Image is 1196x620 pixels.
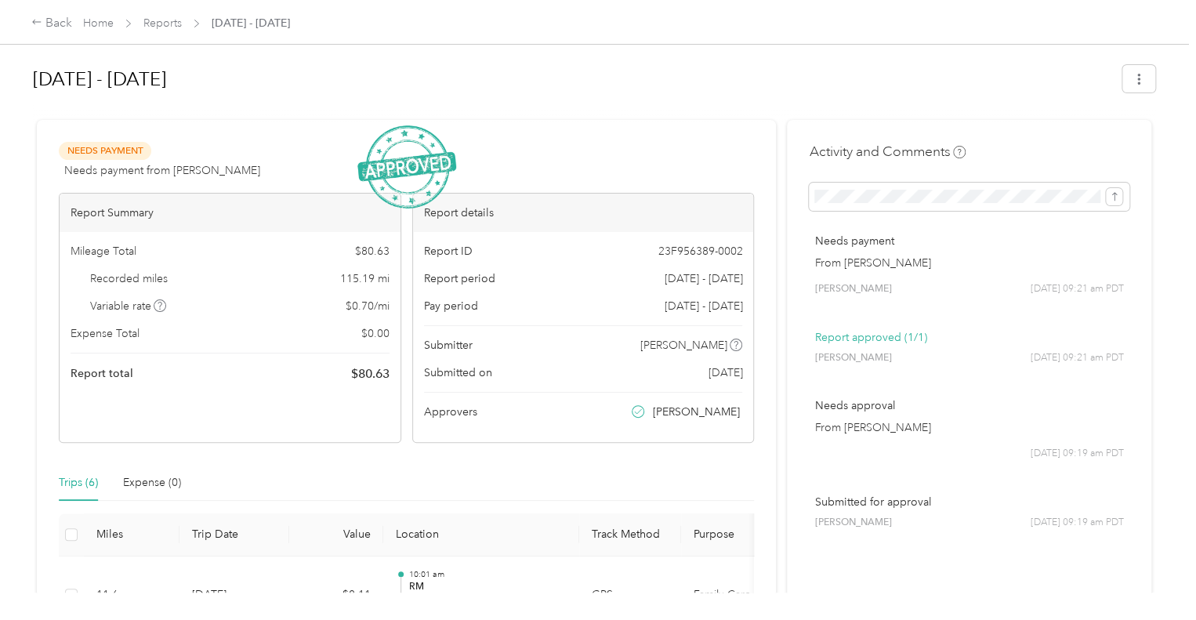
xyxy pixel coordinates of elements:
[424,337,473,354] span: Submitter
[83,16,114,30] a: Home
[814,494,1124,510] p: Submitted for approval
[424,243,473,259] span: Report ID
[90,270,168,287] span: Recorded miles
[579,513,681,557] th: Track Method
[59,474,98,491] div: Trips (6)
[289,513,383,557] th: Value
[814,233,1124,249] p: Needs payment
[408,569,567,580] p: 10:01 am
[71,365,133,382] span: Report total
[71,243,136,259] span: Mileage Total
[212,15,290,31] span: [DATE] - [DATE]
[340,270,390,287] span: 115.19 mi
[355,243,390,259] span: $ 80.63
[640,337,727,354] span: [PERSON_NAME]
[653,404,740,420] span: [PERSON_NAME]
[814,397,1124,414] p: Needs approval
[814,351,891,365] span: [PERSON_NAME]
[424,270,495,287] span: Report period
[814,419,1124,436] p: From [PERSON_NAME]
[408,580,567,594] p: RM
[64,162,260,179] span: Needs payment from [PERSON_NAME]
[413,194,754,232] div: Report details
[814,282,891,296] span: [PERSON_NAME]
[1031,447,1124,461] span: [DATE] 09:19 am PDT
[90,298,167,314] span: Variable rate
[357,125,456,209] img: ApprovedStamp
[361,325,390,342] span: $ 0.00
[1031,282,1124,296] span: [DATE] 09:21 am PDT
[179,513,289,557] th: Trip Date
[664,270,742,287] span: [DATE] - [DATE]
[59,142,151,160] span: Needs Payment
[1108,532,1196,620] iframe: Everlance-gr Chat Button Frame
[71,325,140,342] span: Expense Total
[123,474,181,491] div: Expense (0)
[143,16,182,30] a: Reports
[31,14,72,33] div: Back
[658,243,742,259] span: 23F956389-0002
[424,364,492,381] span: Submitted on
[814,255,1124,271] p: From [PERSON_NAME]
[33,60,1111,98] h1: Sep 1 - 14, 2025
[424,404,477,420] span: Approvers
[1031,351,1124,365] span: [DATE] 09:21 am PDT
[814,516,891,530] span: [PERSON_NAME]
[1031,516,1124,530] span: [DATE] 09:19 am PDT
[84,513,179,557] th: Miles
[383,513,579,557] th: Location
[60,194,400,232] div: Report Summary
[346,298,390,314] span: $ 0.70 / mi
[814,329,1124,346] p: Report approved (1/1)
[809,142,966,161] h4: Activity and Comments
[351,364,390,383] span: $ 80.63
[681,513,799,557] th: Purpose
[664,298,742,314] span: [DATE] - [DATE]
[424,298,478,314] span: Pay period
[708,364,742,381] span: [DATE]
